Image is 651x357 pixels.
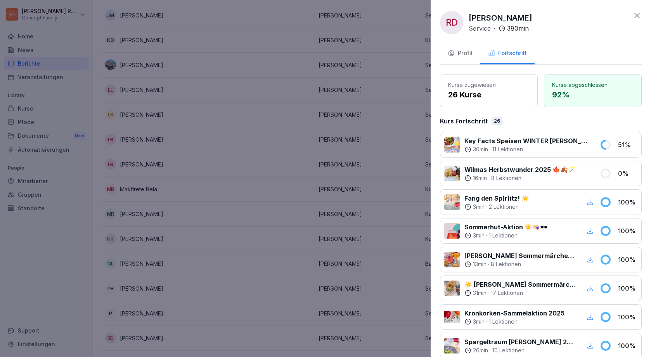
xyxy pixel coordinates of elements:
p: 13 min [473,260,487,268]
p: Fang den Sp(r)itz! ☀️ [464,194,529,203]
div: RD [440,11,463,34]
p: Key Facts Speisen WINTER [PERSON_NAME] 🥗 [464,136,590,146]
p: Kurse zugewiesen [448,81,530,89]
p: 3 min [473,203,485,211]
div: · [464,318,564,326]
p: 10 Lektionen [492,347,525,354]
p: [PERSON_NAME] Sommermärchen 2025 - Getränke [464,251,576,260]
div: Profil [448,49,473,58]
p: 1 Lektionen [489,232,518,239]
p: Wilmas Herbstwunder 2025 🍁🍂🪄 [464,165,576,174]
p: 380 min [507,24,529,33]
div: · [469,24,529,33]
p: Sommerhut-Aktion ☀️👒🕶️ [464,222,548,232]
p: 8 Lektionen [491,260,521,268]
p: 26 Kurse [448,89,530,101]
p: Kronkorken-Sammelaktion 2025 [464,308,564,318]
div: · [464,347,576,354]
p: Service [469,24,491,33]
button: Fortschritt [480,43,535,64]
p: 30 min [473,146,488,153]
p: 1 Lektionen [489,318,518,326]
p: 2 Lektionen [489,203,519,211]
p: 100 % [618,284,637,293]
p: 100 % [618,312,637,322]
p: Kurs Fortschritt [440,116,488,126]
p: [PERSON_NAME] [469,12,532,24]
p: 8 Lektionen [491,174,521,182]
p: 3 min [473,232,485,239]
div: · [464,174,576,182]
p: 100 % [618,255,637,264]
p: 100 % [618,226,637,236]
p: 17 Lektionen [491,289,523,297]
p: 31 min [473,289,487,297]
p: 100 % [618,198,637,207]
p: ☀️ [PERSON_NAME] Sommermärchen 2025 - Speisen [464,280,576,289]
div: · [464,260,576,268]
div: · [464,203,529,211]
p: Spargeltraum [PERSON_NAME] 2025 💭 [464,337,576,347]
p: 11 Lektionen [492,146,523,153]
div: · [464,146,590,153]
p: 3 min [473,318,485,326]
p: Kurse abgeschlossen [552,81,634,89]
p: 100 % [618,341,637,350]
p: 51 % [618,140,637,149]
p: 92 % [552,89,634,101]
p: 0 % [618,169,637,178]
div: · [464,289,576,297]
div: Fortschritt [488,49,527,58]
div: 26 [492,117,502,125]
p: 26 min [473,347,488,354]
p: 16 min [473,174,487,182]
div: · [464,232,548,239]
button: Profil [440,43,480,64]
